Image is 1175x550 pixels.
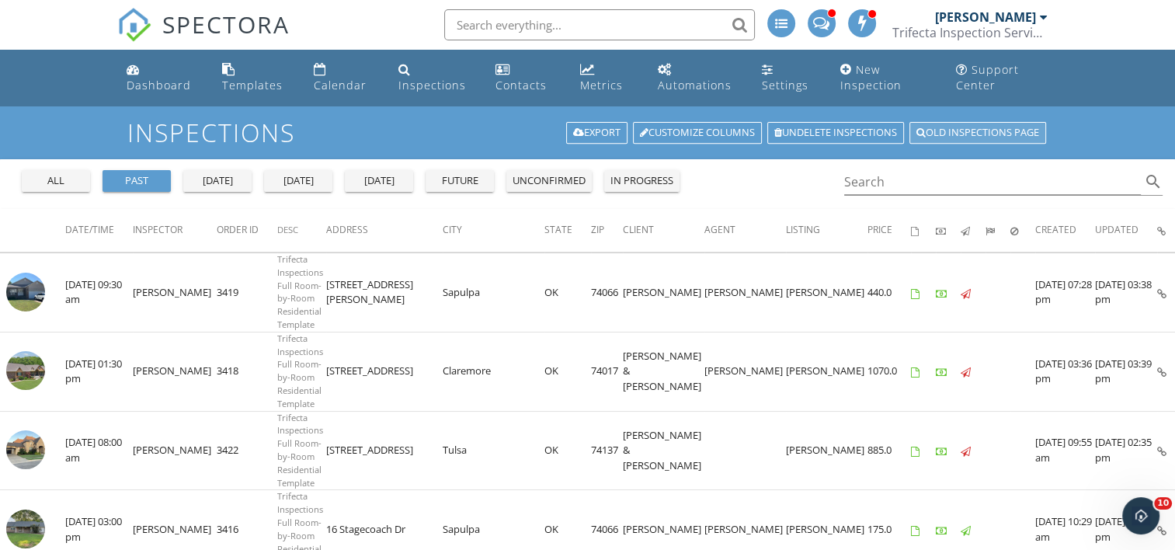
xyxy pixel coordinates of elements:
td: [STREET_ADDRESS] [326,411,443,490]
th: Desc: Not sorted. [277,209,326,252]
div: future [432,173,488,189]
th: Updated: Not sorted. [1095,209,1157,252]
span: Trifecta Inspections Full Room-by-Room Residential Template [277,332,323,409]
div: Trifecta Inspection Services [892,25,1048,40]
td: [DATE] 03:39 pm [1095,332,1157,411]
img: image_processing2025090476tifnxb.jpeg [6,510,45,548]
a: Export [566,122,627,144]
div: Dashboard [127,78,191,92]
td: [PERSON_NAME] [704,253,786,332]
a: Metrics [574,56,639,100]
th: Address: Not sorted. [326,209,443,252]
span: Agent [704,223,735,236]
th: City: Not sorted. [443,209,544,252]
td: [PERSON_NAME] [786,332,867,411]
button: all [22,170,90,192]
a: New Inspection [834,56,937,100]
td: [DATE] 07:28 pm [1035,253,1095,332]
a: Undelete inspections [767,122,904,144]
span: Order ID [217,223,259,236]
td: [DATE] 01:30 pm [65,332,133,411]
a: Calendar [308,56,380,100]
button: future [426,170,494,192]
td: [DATE] 03:38 pm [1095,253,1157,332]
td: 3418 [217,332,277,411]
td: [PERSON_NAME] & [PERSON_NAME] [623,411,704,490]
td: [PERSON_NAME] [133,253,217,332]
a: Contacts [489,56,561,100]
span: Date/Time [65,223,114,236]
button: [DATE] [345,170,413,192]
td: OK [544,332,591,411]
img: The Best Home Inspection Software - Spectora [117,8,151,42]
td: 74066 [591,253,623,332]
td: [PERSON_NAME] [704,332,786,411]
td: 3422 [217,411,277,490]
img: image_processing2025092276tvipe8.jpeg [6,351,45,390]
span: Listing [786,223,820,236]
div: unconfirmed [513,173,586,189]
th: Published: Not sorted. [961,209,986,252]
th: Zip: Not sorted. [591,209,623,252]
th: Agent: Not sorted. [704,209,786,252]
td: 74017 [591,332,623,411]
div: Calendar [314,78,367,92]
td: 1070.0 [867,332,911,411]
th: Canceled: Not sorted. [1010,209,1035,252]
span: Client [623,223,654,236]
th: Listing: Not sorted. [786,209,867,252]
span: City [443,223,462,236]
td: 74137 [591,411,623,490]
button: [DATE] [264,170,332,192]
td: [DATE] 02:35 pm [1095,411,1157,490]
td: [DATE] 09:30 am [65,253,133,332]
span: Zip [591,223,604,236]
td: OK [544,411,591,490]
td: [STREET_ADDRESS][PERSON_NAME] [326,253,443,332]
div: [PERSON_NAME] [935,9,1036,25]
a: Old inspections page [909,122,1046,144]
th: Price: Not sorted. [867,209,911,252]
th: Client: Not sorted. [623,209,704,252]
div: [DATE] [270,173,326,189]
iframe: Intercom live chat [1122,497,1159,534]
span: Price [867,223,892,236]
button: past [103,170,171,192]
td: [PERSON_NAME] & [PERSON_NAME] [623,332,704,411]
input: Search [844,169,1142,195]
th: State: Not sorted. [544,209,591,252]
td: 3419 [217,253,277,332]
div: Metrics [580,78,623,92]
div: all [28,173,84,189]
td: [PERSON_NAME] [133,411,217,490]
td: Sapulpa [443,253,544,332]
div: [DATE] [189,173,245,189]
div: Automations [658,78,732,92]
td: [DATE] 08:00 am [65,411,133,490]
a: Automations (Advanced) [652,56,743,100]
th: Order ID: Not sorted. [217,209,277,252]
img: image_processing2025092785v5q4f9.jpeg [6,273,45,312]
span: State [544,223,572,236]
th: Date/Time: Not sorted. [65,209,133,252]
th: Agreements signed: Not sorted. [911,209,936,252]
th: Paid: Not sorted. [936,209,961,252]
td: [PERSON_NAME] [133,332,217,411]
img: image_processing2025092788clmjc4.jpeg [6,430,45,469]
button: in progress [604,170,680,192]
td: 885.0 [867,411,911,490]
a: SPECTORA [117,21,290,54]
button: unconfirmed [506,170,592,192]
span: Created [1035,223,1076,236]
td: OK [544,253,591,332]
th: Submitted: Not sorted. [986,209,1010,252]
th: Created: Not sorted. [1035,209,1095,252]
td: Tulsa [443,411,544,490]
div: in progress [610,173,673,189]
div: Contacts [495,78,547,92]
span: Address [326,223,368,236]
a: Templates [216,56,295,100]
a: Settings [756,56,822,100]
input: Search everything... [444,9,755,40]
td: [DATE] 03:36 pm [1035,332,1095,411]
